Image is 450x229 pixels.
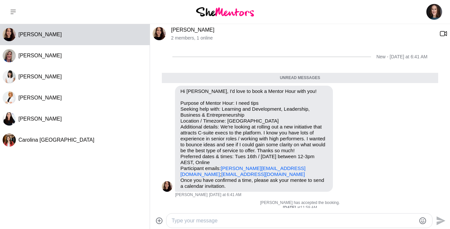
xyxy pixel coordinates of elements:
[3,70,16,83] img: H
[162,73,438,83] div: Unread messages
[376,54,427,60] div: New - [DATE] at 6:41 AM
[180,177,328,189] p: Once you have confirmed a time, please ask your mentee to send a calendar invitation.
[162,181,172,192] img: A
[426,4,442,20] img: Julia Ridout
[18,32,62,37] span: [PERSON_NAME]
[283,205,297,210] strong: [DATE]
[162,200,438,206] p: [PERSON_NAME] has accepted the booking.
[3,28,16,41] img: A
[18,95,62,100] span: [PERSON_NAME]
[3,112,16,126] img: N
[172,217,416,225] textarea: Type your message
[180,88,328,94] p: Hi [PERSON_NAME], I'd love to book a Mentor Hour with you!
[162,205,438,211] div: at 11:59 AM
[209,192,241,198] time: 2025-08-27T20:41:17.023Z
[419,217,427,225] button: Emoji picker
[18,137,94,143] span: Carolina [GEOGRAPHIC_DATA]
[180,165,305,177] a: [PERSON_NAME][EMAIL_ADDRESS][DOMAIN_NAME]
[180,100,328,177] p: Purpose of Mentor Hour: I need tips Seeking help with: Learning and Development, Leadership, Busi...
[3,70,16,83] div: Hayley Robertson
[18,74,62,79] span: [PERSON_NAME]
[433,213,447,228] button: Send
[3,49,16,62] img: K
[3,49,16,62] div: Kate Smyth
[171,27,214,33] a: [PERSON_NAME]
[196,7,254,16] img: She Mentors Logo
[3,28,16,41] div: Ali Adey
[171,35,434,41] p: 2 members , 1 online
[162,181,172,192] div: Ali Adey
[153,27,166,40] div: Ali Adey
[153,27,166,40] img: A
[221,171,305,177] a: [EMAIL_ADDRESS][DOMAIN_NAME]
[18,53,62,58] span: [PERSON_NAME]
[3,133,16,147] div: Carolina Portugal
[3,91,16,104] div: Kat Millar
[175,192,208,198] span: [PERSON_NAME]
[18,116,62,122] span: [PERSON_NAME]
[3,112,16,126] div: Natalie Kidcaff
[3,133,16,147] img: C
[3,91,16,104] img: K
